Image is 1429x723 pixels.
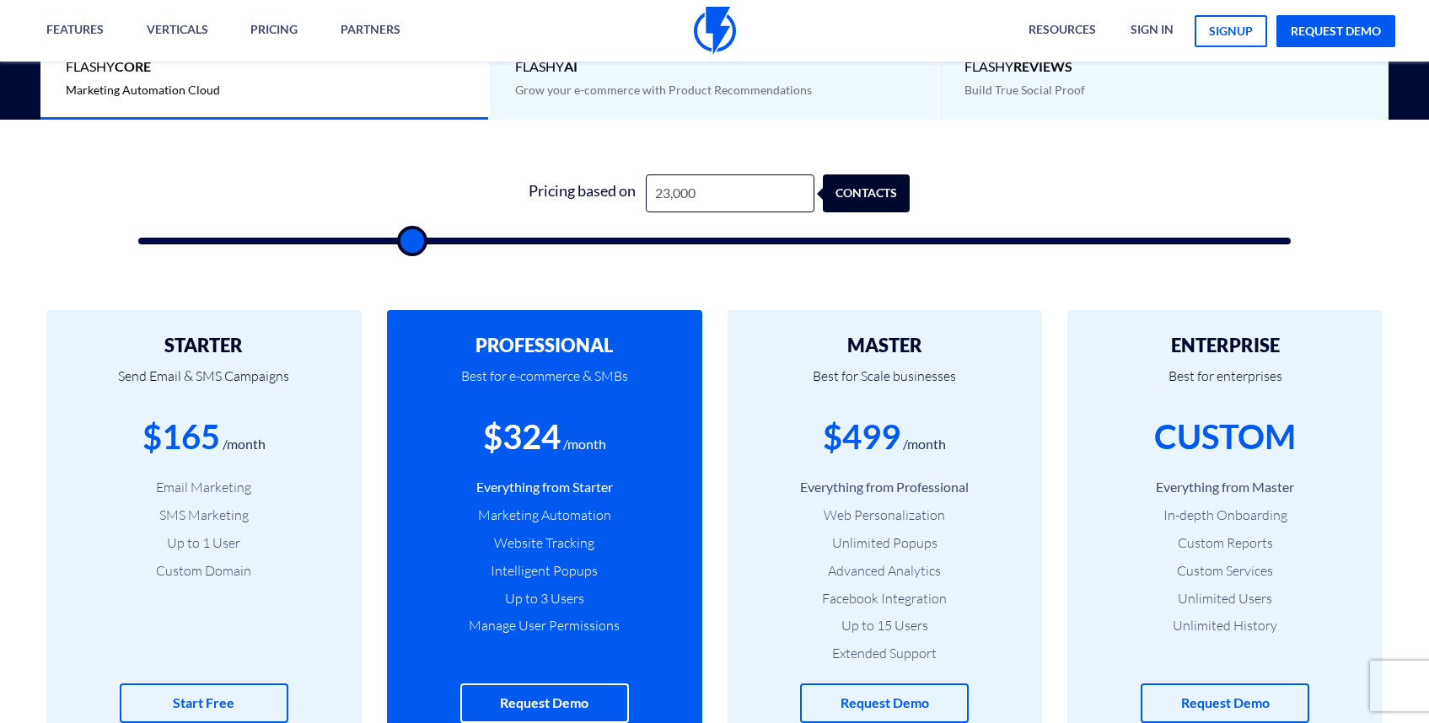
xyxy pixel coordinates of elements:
div: CUSTOM [1154,413,1296,461]
span: Flashy [66,57,463,77]
b: AI [564,58,578,74]
li: Advanced Analytics [753,561,1018,581]
li: SMS Marketing [72,506,336,525]
h2: STARTER [72,335,336,356]
p: Best for Scale businesses [753,356,1018,413]
p: Best for enterprises [1093,356,1357,413]
li: Website Tracking [412,533,677,553]
li: Web Personalization [753,506,1018,525]
li: Custom Services [1093,561,1357,581]
a: Request Demo [460,683,629,723]
a: request demo [1276,15,1395,47]
div: /month [223,435,266,454]
a: Request Demo [800,683,969,723]
span: Flashy [964,57,1362,77]
span: Grow your e-commerce with Product Recommendations [515,83,812,97]
li: Intelligent Popups [412,561,677,581]
li: Manage User Permissions [412,616,677,635]
a: Request Demo [1141,683,1309,723]
li: Email Marketing [72,478,336,497]
li: Custom Domain [72,561,336,581]
li: Unlimited Popups [753,533,1018,553]
b: REVIEWS [1013,58,1072,74]
div: $324 [483,413,561,461]
span: Flashy [515,57,912,77]
div: /month [563,435,606,454]
li: Marketing Automation [412,506,677,525]
li: Unlimited Users [1093,589,1357,608]
li: Everything from Starter [412,478,677,497]
a: Start Free [120,683,288,723]
div: contacts [831,174,918,212]
b: Core [115,58,151,74]
div: $499 [823,413,900,461]
li: Custom Reports [1093,533,1357,553]
li: Unlimited History [1093,616,1357,635]
p: Best for e-commerce & SMBs [412,356,677,413]
div: Pricing based on [519,174,646,212]
p: Send Email & SMS Campaigns [72,356,336,413]
h2: PROFESSIONAL [412,335,677,356]
span: Marketing Automation Cloud [66,83,220,97]
span: Build True Social Proof [964,83,1085,97]
div: $165 [142,413,220,461]
li: Extended Support [753,644,1018,663]
h2: MASTER [753,335,1018,356]
li: Everything from Master [1093,478,1357,497]
h2: ENTERPRISE [1093,335,1357,356]
li: In-depth Onboarding [1093,506,1357,525]
li: Everything from Professional [753,478,1018,497]
li: Up to 3 Users [412,589,677,608]
li: Facebook Integration [753,589,1018,608]
li: Up to 15 Users [753,616,1018,635]
li: Up to 1 User [72,533,336,553]
div: /month [903,435,946,454]
a: signup [1195,15,1267,47]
